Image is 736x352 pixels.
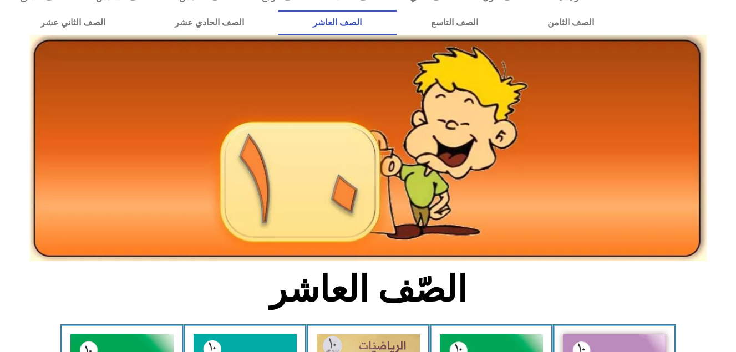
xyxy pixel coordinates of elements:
[6,10,140,35] a: الصف الثاني عشر
[278,10,397,35] a: الصف العاشر
[513,10,629,35] a: الصف الثامن
[397,10,513,35] a: الصف التاسع
[185,268,551,311] h2: الصّف العاشر
[140,10,278,35] a: الصف الحادي عشر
